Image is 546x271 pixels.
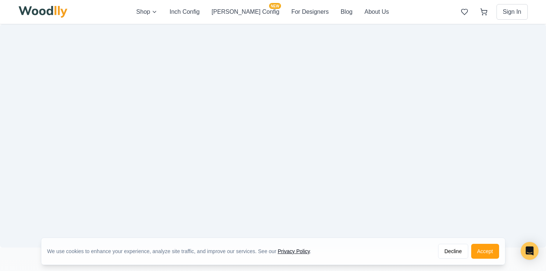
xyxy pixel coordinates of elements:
button: Sign In [496,4,528,20]
span: NEW [269,3,281,9]
button: Shop [136,7,157,16]
button: Blog [341,7,352,16]
div: We use cookies to enhance your experience, analyze site traffic, and improve our services. See our . [47,248,317,255]
button: Inch Config [169,7,199,16]
button: Accept [471,244,499,259]
img: Woodlly [19,6,68,18]
div: Open Intercom Messenger [521,242,539,260]
button: About Us [364,7,389,16]
button: Decline [438,244,468,259]
button: For Designers [291,7,329,16]
button: [PERSON_NAME] ConfigNEW [211,7,279,16]
a: Privacy Policy [278,248,310,254]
